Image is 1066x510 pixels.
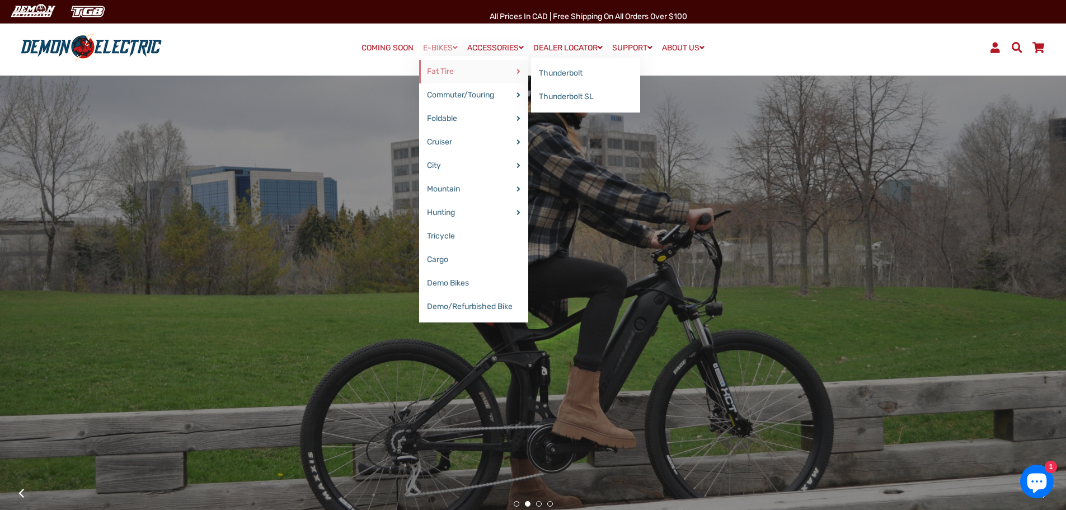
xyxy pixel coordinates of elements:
[358,40,417,56] a: COMING SOON
[419,295,528,319] a: Demo/Refurbished Bike
[658,40,708,56] a: ABOUT US
[525,501,530,507] button: 2 of 4
[419,60,528,83] a: Fat Tire
[419,224,528,248] a: Tricycle
[529,40,607,56] a: DEALER LOCATOR
[419,177,528,201] a: Mountain
[608,40,656,56] a: SUPPORT
[419,83,528,107] a: Commuter/Touring
[531,62,640,85] a: Thunderbolt
[463,40,528,56] a: ACCESSORIES
[419,154,528,177] a: City
[419,272,528,295] a: Demo Bikes
[65,2,111,21] img: TGB Canada
[547,501,553,507] button: 4 of 4
[490,12,687,21] span: All Prices in CAD | Free shipping on all orders over $100
[536,501,542,507] button: 3 of 4
[531,85,640,109] a: Thunderbolt SL
[6,2,59,21] img: Demon Electric
[419,107,528,130] a: Foldable
[1017,465,1057,501] inbox-online-store-chat: Shopify online store chat
[419,130,528,154] a: Cruiser
[419,201,528,224] a: Hunting
[419,40,462,56] a: E-BIKES
[419,248,528,272] a: Cargo
[17,33,166,62] img: Demon Electric logo
[514,501,519,507] button: 1 of 4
